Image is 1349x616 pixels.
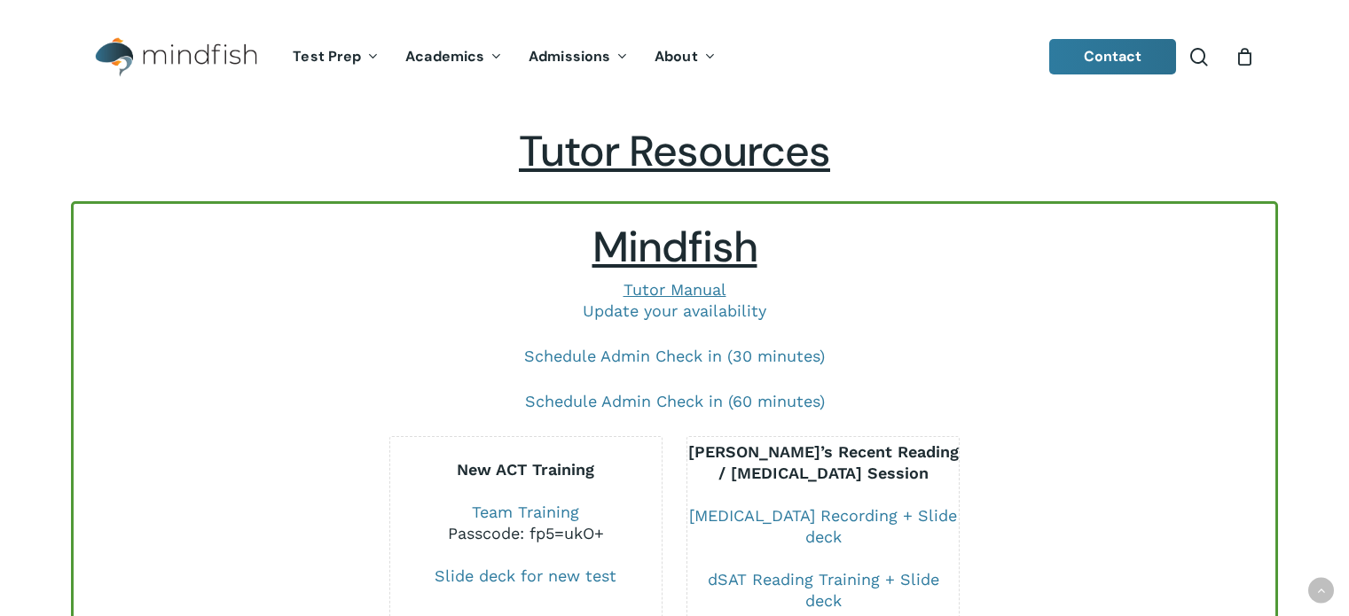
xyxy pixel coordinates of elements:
span: Academics [405,47,484,66]
a: Contact [1049,39,1177,74]
a: Tutor Manual [624,280,726,299]
a: Schedule Admin Check in (30 minutes) [524,347,825,365]
span: Contact [1084,47,1142,66]
iframe: Chatbot [947,485,1324,591]
a: Admissions [515,50,641,65]
a: Slide deck for new test [435,566,616,585]
b: [PERSON_NAME]’s Recent Reading / [MEDICAL_DATA] Session [688,442,959,482]
div: Passcode: fp5=ukO+ [390,523,662,544]
a: Update your availability [583,301,766,320]
span: Mindfish [592,219,757,275]
span: Admissions [529,47,610,66]
a: About [641,50,729,65]
a: dSAT Reading Training + Slide deck [708,570,939,610]
a: Team Training [472,503,579,521]
a: [MEDICAL_DATA] Recording + Slide deck [689,506,957,546]
a: Schedule Admin Check in (60 minutes) [525,392,825,410]
b: New ACT Training [457,460,594,479]
a: Cart [1235,47,1254,66]
span: Test Prep [293,47,361,66]
a: Academics [392,50,515,65]
header: Main Menu [71,24,1278,90]
nav: Main Menu [279,24,728,90]
span: About [655,47,698,66]
a: Test Prep [279,50,392,65]
span: Tutor Resources [519,123,830,179]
